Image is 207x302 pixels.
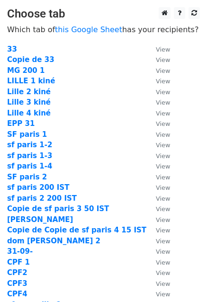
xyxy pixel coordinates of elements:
small: View [156,120,170,127]
small: View [156,291,170,298]
a: View [146,130,170,139]
small: View [156,269,170,276]
a: MG 200 1 [7,66,45,75]
a: View [146,119,170,128]
small: View [156,56,170,63]
a: View [146,183,170,192]
a: Copie de 33 [7,55,54,64]
p: Which tab of has your recipients? [7,25,200,35]
small: View [156,46,170,53]
a: SF paris 2 [7,173,47,181]
a: View [146,88,170,96]
small: View [156,89,170,96]
small: View [156,184,170,191]
small: View [156,110,170,117]
a: Lille 3 kiné [7,98,51,107]
a: View [146,151,170,160]
a: Lille 2 kiné [7,88,51,96]
a: View [146,194,170,203]
a: View [146,268,170,277]
a: View [146,237,170,245]
a: SF paris 1 [7,130,47,139]
a: dom [PERSON_NAME] 2 [7,237,100,245]
small: View [156,99,170,106]
a: sf paris 1-4 [7,162,52,170]
a: View [146,98,170,107]
a: View [146,109,170,117]
a: CPF4 [7,290,27,298]
h3: Choose tab [7,7,200,21]
small: View [156,205,170,213]
a: CPF3 [7,279,27,288]
a: EPP 31 [7,119,35,128]
a: sf paris 1-2 [7,141,52,149]
a: Copie de sf paris 3 50 IST [7,204,109,213]
a: sf paris 200 IST [7,183,69,192]
small: View [156,280,170,287]
small: View [156,195,170,202]
small: View [156,227,170,234]
a: View [146,55,170,64]
a: View [146,45,170,53]
a: View [146,66,170,75]
a: Copie de Copie de sf paris 4 15 IST [7,226,146,234]
a: View [146,141,170,149]
a: View [146,204,170,213]
small: View [156,248,170,255]
small: View [156,163,170,170]
small: View [156,152,170,160]
a: View [146,279,170,288]
a: sf paris 1-3 [7,151,52,160]
small: View [156,131,170,138]
a: View [146,258,170,266]
small: View [156,174,170,181]
a: [PERSON_NAME] [7,215,73,224]
small: View [156,67,170,74]
a: View [146,215,170,224]
a: sf paris 2 200 IST [7,194,77,203]
a: View [146,162,170,170]
small: View [156,142,170,149]
a: Lille 4 kiné [7,109,51,117]
a: 33 [7,45,17,53]
small: View [156,216,170,223]
a: LILLE 1 kiné [7,77,55,85]
small: View [156,259,170,266]
a: CPF2 [7,268,27,277]
a: View [146,226,170,234]
small: View [156,78,170,85]
a: View [146,173,170,181]
a: this Google Sheet [55,25,122,34]
a: 31-09- [7,247,33,256]
small: View [156,238,170,245]
a: View [146,290,170,298]
a: CPF 1 [7,258,30,266]
a: View [146,247,170,256]
a: View [146,77,170,85]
